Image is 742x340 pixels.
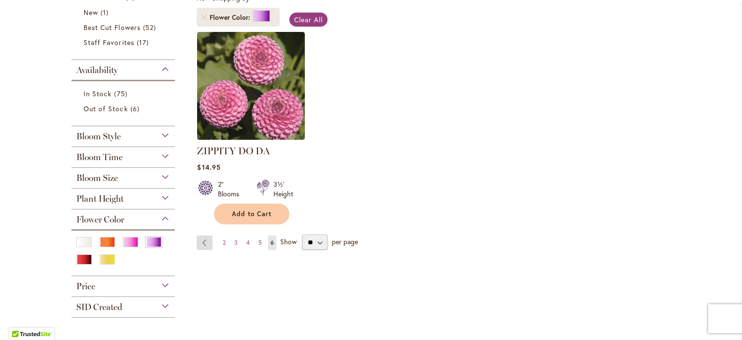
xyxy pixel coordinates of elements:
[289,13,328,27] a: Clear All
[332,237,358,246] span: per page
[234,239,238,246] span: 3
[246,239,250,246] span: 4
[223,239,226,246] span: 2
[232,210,271,218] span: Add to Cart
[100,7,111,17] span: 1
[76,214,124,225] span: Flower Color
[201,15,207,20] a: Remove Flower Color Purple
[256,236,264,250] a: 5
[137,37,151,47] span: 17
[244,236,252,250] a: 4
[197,163,220,172] span: $14.95
[84,37,165,47] a: Staff Favorites
[84,104,128,113] span: Out of Stock
[76,131,121,142] span: Bloom Style
[84,8,98,17] span: New
[7,306,34,333] iframe: Launch Accessibility Center
[84,89,112,98] span: In Stock
[76,173,118,183] span: Bloom Size
[258,239,262,246] span: 5
[232,236,240,250] a: 3
[197,145,270,157] a: ZIPPITY DO DA
[76,302,122,312] span: SID Created
[214,204,289,224] button: Add to Cart
[273,179,293,199] div: 3½' Height
[76,65,118,75] span: Availability
[84,22,165,32] a: Best Cut Flowers
[76,152,123,163] span: Bloom Time
[218,179,245,199] div: 2" Blooms
[197,32,305,140] img: ZIPPITY DO DA
[130,103,142,114] span: 6
[143,22,158,32] span: 52
[280,237,297,246] span: Show
[84,7,165,17] a: New
[84,89,165,99] a: In Stock 75
[271,239,274,246] span: 6
[76,281,95,292] span: Price
[84,38,134,47] span: Staff Favorites
[197,133,305,142] a: ZIPPITY DO DA
[76,193,124,204] span: Plant Height
[84,103,165,114] a: Out of Stock 6
[210,13,253,22] span: Flower Color
[114,89,129,99] span: 75
[220,236,228,250] a: 2
[84,23,141,32] span: Best Cut Flowers
[294,15,323,24] span: Clear All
